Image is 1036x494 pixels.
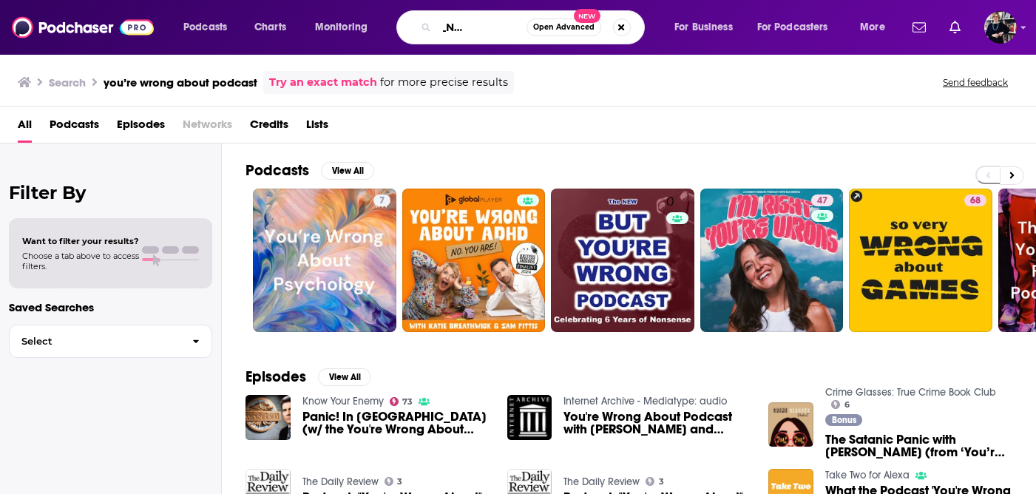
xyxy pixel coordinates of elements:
[246,161,374,180] a: PodcastsView All
[984,11,1017,44] span: Logged in as ndewey
[250,112,288,143] a: Credits
[302,395,384,407] a: Know Your Enemy
[246,395,291,440] img: Panic! In America (w/ the You're Wrong About podcast)
[269,74,377,91] a: Try an exact match
[18,112,32,143] a: All
[832,416,856,424] span: Bonus
[574,9,600,23] span: New
[50,112,99,143] a: Podcasts
[302,410,490,436] a: Panic! In America (w/ the You're Wrong About podcast)
[397,478,402,485] span: 3
[831,400,850,409] a: 6
[817,194,827,209] span: 47
[551,189,694,332] a: 0
[183,112,232,143] span: Networks
[104,75,257,89] h3: you’re wrong about podcast
[410,10,659,44] div: Search podcasts, credits, & more...
[563,410,751,436] a: You're Wrong About Podcast with Sarah Marshall and Matthew Hobbes
[183,17,227,38] span: Podcasts
[938,76,1012,89] button: Send feedback
[811,194,833,206] a: 47
[9,325,212,358] button: Select
[563,395,727,407] a: Internet Archive - Mediatype: audio
[674,17,733,38] span: For Business
[659,478,664,485] span: 3
[117,112,165,143] a: Episodes
[970,194,981,209] span: 68
[12,13,154,41] img: Podchaser - Follow, Share and Rate Podcasts
[944,15,966,40] a: Show notifications dropdown
[666,194,688,326] div: 0
[825,433,1012,459] a: The Satanic Panic with Sarah Marshall (from ‘You’re Wrong About’ Podcast)
[768,402,813,447] img: The Satanic Panic with Sarah Marshall (from ‘You’re Wrong About’ Podcast)
[22,236,139,246] span: Want to filter your results?
[9,182,212,203] h2: Filter By
[9,300,212,314] p: Saved Searches
[390,397,413,406] a: 73
[318,368,371,386] button: View All
[825,433,1012,459] span: The Satanic Panic with [PERSON_NAME] (from ‘You’re Wrong About’ Podcast)
[253,189,396,332] a: 7
[757,17,828,38] span: For Podcasters
[305,16,387,39] button: open menu
[860,17,885,38] span: More
[254,17,286,38] span: Charts
[306,112,328,143] a: Lists
[173,16,246,39] button: open menu
[385,477,403,486] a: 3
[10,336,180,346] span: Select
[825,386,996,399] a: Crime Glasses: True Crime Book Club
[533,24,595,31] span: Open Advanced
[379,194,385,209] span: 7
[402,399,413,405] span: 73
[437,16,527,39] input: Search podcasts, credits, & more...
[984,11,1017,44] button: Show profile menu
[507,395,552,440] img: You're Wrong About Podcast with Sarah Marshall and Matthew Hobbes
[246,368,371,386] a: EpisodesView All
[373,194,390,206] a: 7
[646,477,664,486] a: 3
[315,17,368,38] span: Monitoring
[849,189,992,332] a: 68
[302,410,490,436] span: Panic! In [GEOGRAPHIC_DATA] (w/ the You're Wrong About podcast)
[748,16,850,39] button: open menu
[527,18,601,36] button: Open AdvancedNew
[964,194,986,206] a: 68
[380,74,508,91] span: for more precise results
[563,410,751,436] span: You're Wrong About Podcast with [PERSON_NAME] and [PERSON_NAME]
[302,476,379,488] a: The Daily Review
[321,162,374,180] button: View All
[245,16,295,39] a: Charts
[49,75,86,89] h3: Search
[246,368,306,386] h2: Episodes
[984,11,1017,44] img: User Profile
[825,469,910,481] a: Take Two for Alexa
[22,251,139,271] span: Choose a tab above to access filters.
[246,161,309,180] h2: Podcasts
[563,476,640,488] a: The Daily Review
[907,15,932,40] a: Show notifications dropdown
[844,402,850,408] span: 6
[700,189,844,332] a: 47
[664,16,751,39] button: open menu
[850,16,904,39] button: open menu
